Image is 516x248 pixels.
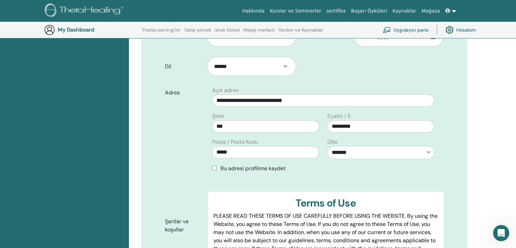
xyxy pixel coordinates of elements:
[419,5,442,17] a: Mağaza
[160,215,208,236] label: Şartlar ve koşullar
[243,27,275,38] a: Mesaj merkezi
[383,22,428,37] a: Uygulayıcı pano
[383,27,391,33] img: chalkboard-teacher.svg
[278,27,323,38] a: Yardım ve Kaynaklar
[160,60,207,73] label: Dil
[390,5,419,17] a: Kaynaklar
[212,86,238,94] label: Açık adres
[213,197,438,209] h3: Terms of Use
[445,24,454,36] img: cog.svg
[214,27,240,38] a: istek listesi
[348,5,390,17] a: Başarı Öyküleri
[160,86,208,99] label: Adres
[240,5,267,17] a: Hakkında
[212,138,258,146] label: Posta / Posta Kodu
[493,225,509,241] iframe: Intercom live chat
[327,138,338,146] label: Ülke
[44,24,55,35] img: generic-user-icon.jpg
[142,27,180,38] a: ThetaLearning'im
[212,112,225,120] label: Şehir
[58,26,126,33] h3: My Dashboard
[184,27,211,38] a: Takip etmek
[445,22,476,37] a: Hesabım
[221,165,286,172] span: Bu adresi profilime kaydet
[267,5,324,17] a: Kurslar ve Seminerler
[324,5,348,17] a: sertifika
[45,3,126,19] img: logo.png
[327,112,350,120] label: Eyalet / İl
